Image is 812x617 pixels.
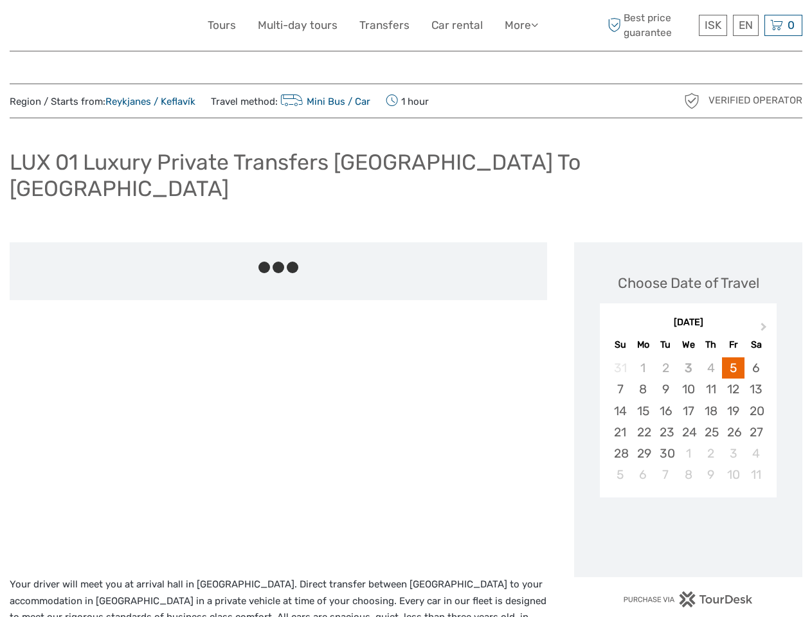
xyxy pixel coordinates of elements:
[722,336,744,353] div: Fr
[699,400,722,422] div: Choose Thursday, September 18th, 2025
[609,357,631,379] div: Not available Sunday, August 31st, 2025
[699,443,722,464] div: Choose Thursday, October 2nd, 2025
[722,357,744,379] div: Choose Friday, September 5th, 2025
[744,336,767,353] div: Sa
[744,443,767,464] div: Choose Saturday, October 4th, 2025
[684,530,692,539] div: Loading...
[654,400,677,422] div: Choose Tuesday, September 16th, 2025
[722,400,744,422] div: Choose Friday, September 19th, 2025
[677,422,699,443] div: Choose Wednesday, September 24th, 2025
[632,379,654,400] div: Choose Monday, September 8th, 2025
[632,400,654,422] div: Choose Monday, September 15th, 2025
[677,357,699,379] div: Not available Wednesday, September 3rd, 2025
[681,91,702,111] img: verified_operator_grey_128.png
[359,16,410,35] a: Transfers
[699,379,722,400] div: Choose Thursday, September 11th, 2025
[744,379,767,400] div: Choose Saturday, September 13th, 2025
[677,464,699,485] div: Choose Wednesday, October 8th, 2025
[722,443,744,464] div: Choose Friday, October 3rd, 2025
[699,336,722,353] div: Th
[654,464,677,485] div: Choose Tuesday, October 7th, 2025
[386,92,429,110] span: 1 hour
[609,443,631,464] div: Choose Sunday, September 28th, 2025
[677,400,699,422] div: Choose Wednesday, September 17th, 2025
[699,357,722,379] div: Not available Thursday, September 4th, 2025
[105,96,195,107] a: Reykjanes / Keflavík
[609,336,631,353] div: Su
[632,422,654,443] div: Choose Monday, September 22nd, 2025
[609,400,631,422] div: Choose Sunday, September 14th, 2025
[623,591,753,607] img: PurchaseViaTourDesk.png
[10,95,195,109] span: Region / Starts from:
[654,357,677,379] div: Not available Tuesday, September 2nd, 2025
[505,16,538,35] a: More
[632,464,654,485] div: Choose Monday, October 6th, 2025
[755,319,775,340] button: Next Month
[609,379,631,400] div: Choose Sunday, September 7th, 2025
[744,357,767,379] div: Choose Saturday, September 6th, 2025
[604,11,696,39] span: Best price guarantee
[722,422,744,443] div: Choose Friday, September 26th, 2025
[677,336,699,353] div: We
[632,443,654,464] div: Choose Monday, September 29th, 2025
[604,357,772,485] div: month 2025-09
[733,15,759,36] div: EN
[208,16,236,35] a: Tours
[722,464,744,485] div: Choose Friday, October 10th, 2025
[654,379,677,400] div: Choose Tuesday, September 9th, 2025
[677,443,699,464] div: Choose Wednesday, October 1st, 2025
[786,19,797,31] span: 0
[632,357,654,379] div: Not available Monday, September 1st, 2025
[744,400,767,422] div: Choose Saturday, September 20th, 2025
[654,422,677,443] div: Choose Tuesday, September 23rd, 2025
[705,19,721,31] span: ISK
[10,149,802,201] h1: LUX 01 Luxury Private Transfers [GEOGRAPHIC_DATA] To [GEOGRAPHIC_DATA]
[278,96,370,107] a: Mini Bus / Car
[618,273,759,293] div: Choose Date of Travel
[744,464,767,485] div: Choose Saturday, October 11th, 2025
[699,422,722,443] div: Choose Thursday, September 25th, 2025
[708,94,802,107] span: Verified Operator
[744,422,767,443] div: Choose Saturday, September 27th, 2025
[258,16,338,35] a: Multi-day tours
[609,464,631,485] div: Choose Sunday, October 5th, 2025
[632,336,654,353] div: Mo
[431,16,483,35] a: Car rental
[654,336,677,353] div: Tu
[677,379,699,400] div: Choose Wednesday, September 10th, 2025
[600,316,777,330] div: [DATE]
[211,92,370,110] span: Travel method:
[609,422,631,443] div: Choose Sunday, September 21st, 2025
[699,464,722,485] div: Choose Thursday, October 9th, 2025
[654,443,677,464] div: Choose Tuesday, September 30th, 2025
[722,379,744,400] div: Choose Friday, September 12th, 2025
